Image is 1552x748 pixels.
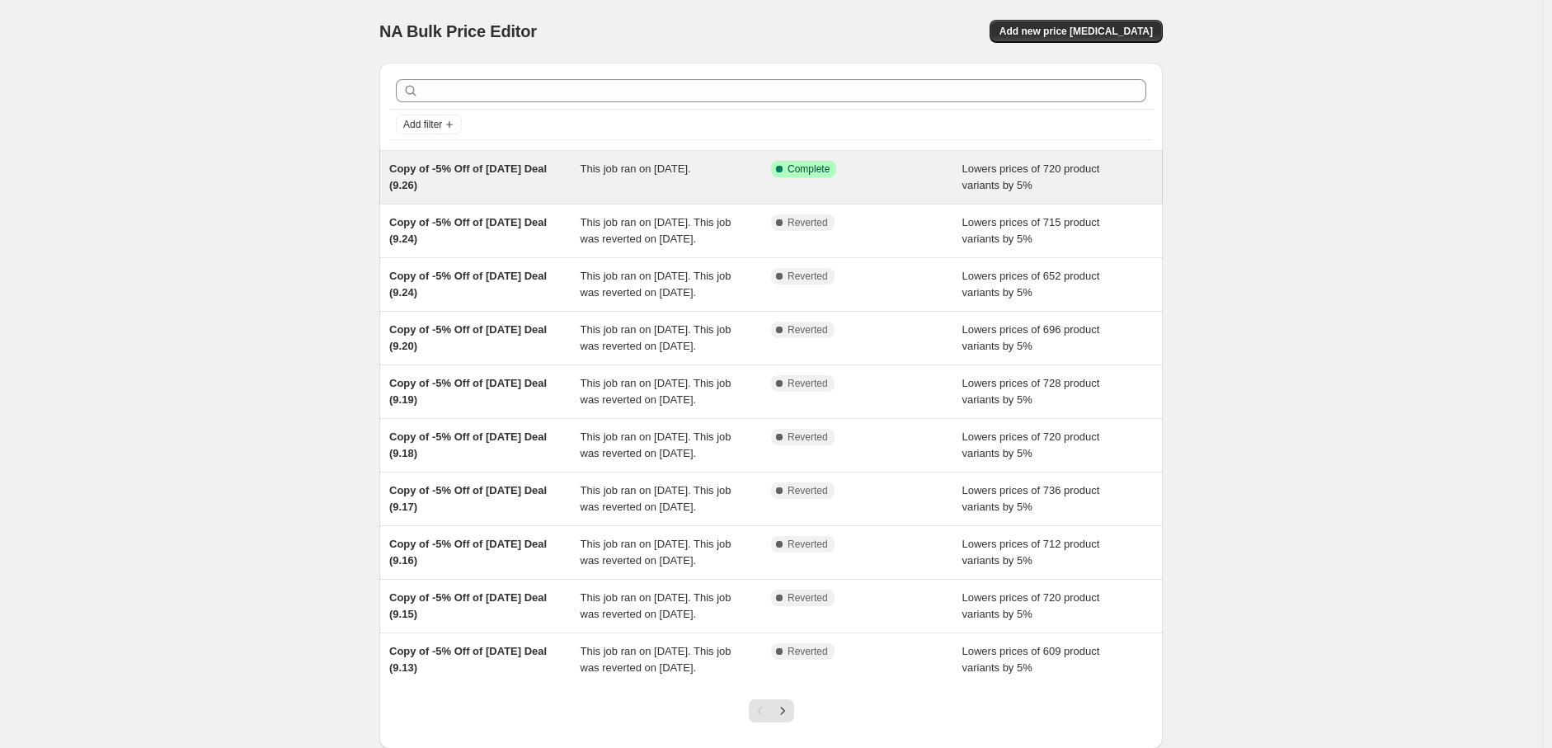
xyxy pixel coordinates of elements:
span: Reverted [788,270,828,283]
span: Reverted [788,377,828,390]
span: Lowers prices of 609 product variants by 5% [962,645,1100,674]
span: This job ran on [DATE]. [581,162,691,175]
span: Lowers prices of 652 product variants by 5% [962,270,1100,299]
span: Add filter [403,118,442,131]
span: This job ran on [DATE]. This job was reverted on [DATE]. [581,323,731,352]
span: Copy of -5% Off of [DATE] Deal (9.13) [389,645,547,674]
span: This job ran on [DATE]. This job was reverted on [DATE]. [581,484,731,513]
span: Reverted [788,216,828,229]
span: Complete [788,162,830,176]
span: Lowers prices of 696 product variants by 5% [962,323,1100,352]
nav: Pagination [749,699,794,722]
button: Add filter [396,115,462,134]
span: Lowers prices of 720 product variants by 5% [962,430,1100,459]
span: This job ran on [DATE]. This job was reverted on [DATE]. [581,377,731,406]
span: This job ran on [DATE]. This job was reverted on [DATE]. [581,216,731,245]
span: Add new price [MEDICAL_DATA] [999,25,1153,38]
span: Copy of -5% Off of [DATE] Deal (9.24) [389,216,547,245]
span: Lowers prices of 736 product variants by 5% [962,484,1100,513]
span: Reverted [788,591,828,605]
span: Copy of -5% Off of [DATE] Deal (9.17) [389,484,547,513]
span: Copy of -5% Off of [DATE] Deal (9.26) [389,162,547,191]
span: Copy of -5% Off of [DATE] Deal (9.19) [389,377,547,406]
span: Copy of -5% Off of [DATE] Deal (9.18) [389,430,547,459]
span: Copy of -5% Off of [DATE] Deal (9.20) [389,323,547,352]
span: Copy of -5% Off of [DATE] Deal (9.16) [389,538,547,567]
button: Next [771,699,794,722]
span: Lowers prices of 712 product variants by 5% [962,538,1100,567]
span: Lowers prices of 728 product variants by 5% [962,377,1100,406]
span: Lowers prices of 715 product variants by 5% [962,216,1100,245]
span: This job ran on [DATE]. This job was reverted on [DATE]. [581,270,731,299]
span: Reverted [788,323,828,336]
span: Lowers prices of 720 product variants by 5% [962,162,1100,191]
span: Lowers prices of 720 product variants by 5% [962,591,1100,620]
span: Reverted [788,538,828,551]
span: Copy of -5% Off of [DATE] Deal (9.24) [389,270,547,299]
span: This job ran on [DATE]. This job was reverted on [DATE]. [581,430,731,459]
button: Add new price [MEDICAL_DATA] [990,20,1163,43]
span: This job ran on [DATE]. This job was reverted on [DATE]. [581,645,731,674]
span: Reverted [788,430,828,444]
span: This job ran on [DATE]. This job was reverted on [DATE]. [581,538,731,567]
span: NA Bulk Price Editor [379,22,537,40]
span: Copy of -5% Off of [DATE] Deal (9.15) [389,591,547,620]
span: Reverted [788,645,828,658]
span: Reverted [788,484,828,497]
span: This job ran on [DATE]. This job was reverted on [DATE]. [581,591,731,620]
